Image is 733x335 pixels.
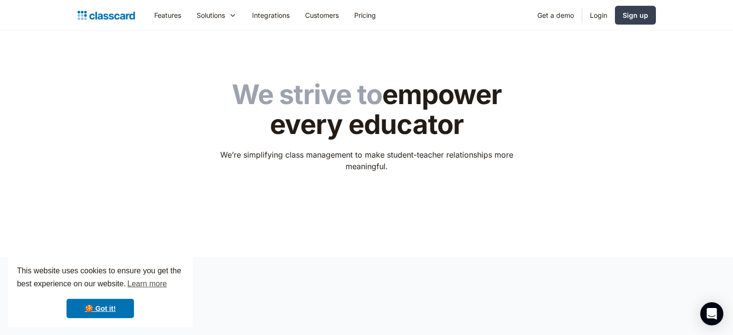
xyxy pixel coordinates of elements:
[189,4,244,26] div: Solutions
[530,4,582,26] a: Get a demo
[197,10,225,20] div: Solutions
[582,4,615,26] a: Login
[213,149,520,172] p: We’re simplifying class management to make student-teacher relationships more meaningful.
[213,80,520,139] h1: empower every educator
[17,265,184,291] span: This website uses cookies to ensure you get the best experience on our website.
[297,4,347,26] a: Customers
[78,9,135,22] a: home
[623,10,648,20] div: Sign up
[347,4,384,26] a: Pricing
[126,277,168,291] a: learn more about cookies
[700,302,723,325] div: Open Intercom Messenger
[244,4,297,26] a: Integrations
[615,6,656,25] a: Sign up
[232,78,382,111] span: We strive to
[147,4,189,26] a: Features
[67,299,134,318] a: dismiss cookie message
[8,256,193,327] div: cookieconsent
